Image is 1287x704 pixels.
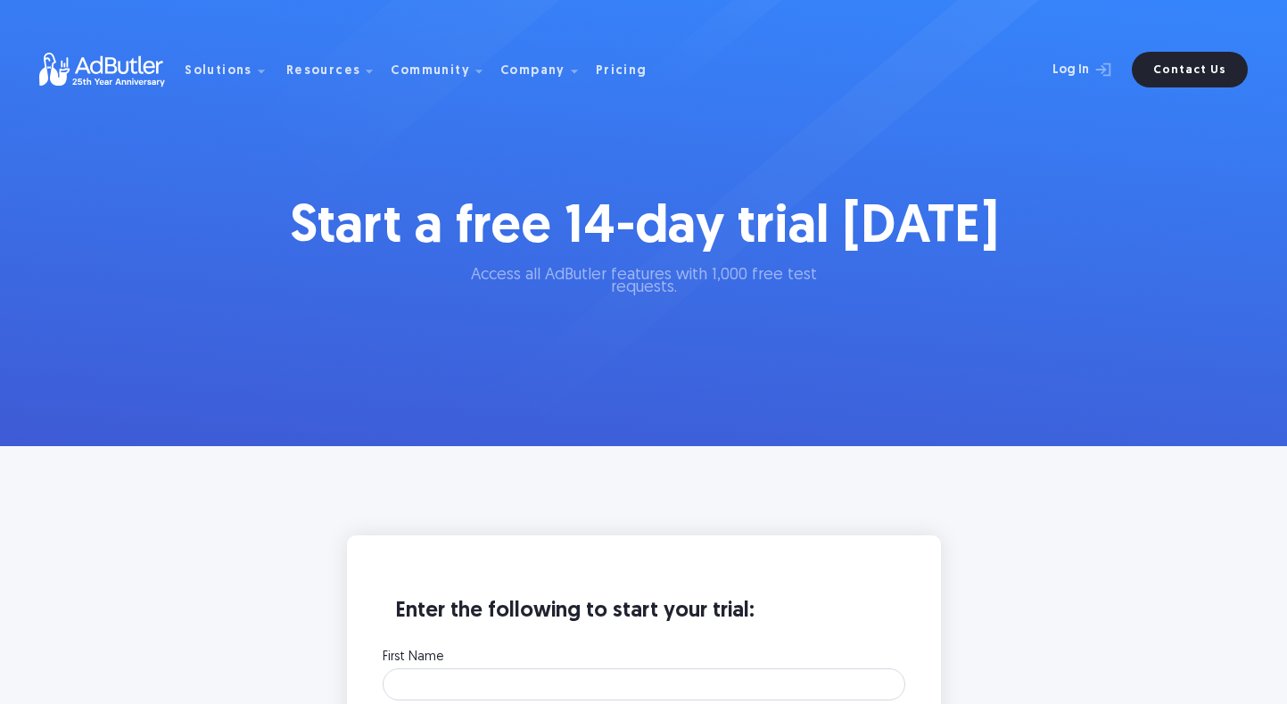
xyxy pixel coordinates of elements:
div: Solutions [185,41,279,98]
a: Contact Us [1132,52,1248,87]
h1: Start a free 14-day trial [DATE] [284,196,1004,261]
div: Community [391,41,497,98]
div: Company [500,41,592,98]
div: Company [500,65,565,78]
div: Community [391,65,470,78]
div: Pricing [596,65,648,78]
h3: Enter the following to start your trial: [383,598,905,642]
a: Pricing [596,62,662,78]
div: Resources [286,65,361,78]
div: Resources [286,41,388,98]
a: Log In [1005,52,1121,87]
p: Access all AdButler features with 1,000 free test requests. [443,269,845,294]
label: First Name [383,651,905,664]
div: Solutions [185,65,252,78]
